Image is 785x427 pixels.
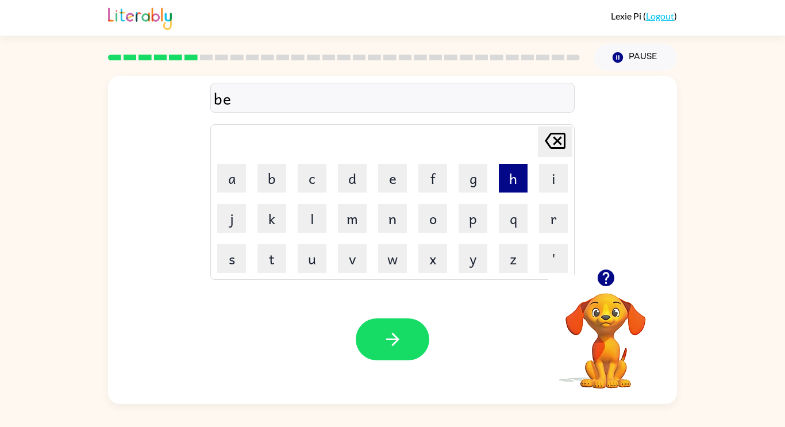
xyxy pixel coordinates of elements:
[338,204,367,233] button: m
[539,204,568,233] button: r
[378,164,407,193] button: e
[298,164,326,193] button: c
[499,244,528,273] button: z
[418,164,447,193] button: f
[499,204,528,233] button: q
[257,164,286,193] button: b
[539,164,568,193] button: i
[539,244,568,273] button: '
[298,204,326,233] button: l
[214,86,571,110] div: be
[298,244,326,273] button: u
[459,164,487,193] button: g
[418,204,447,233] button: o
[594,44,677,71] button: Pause
[548,275,663,390] video: Your browser must support playing .mp4 files to use Literably. Please try using another browser.
[611,10,643,21] span: Lexie Pi
[217,244,246,273] button: s
[257,244,286,273] button: t
[611,10,677,21] div: ( )
[459,244,487,273] button: y
[257,204,286,233] button: k
[108,5,172,30] img: Literably
[378,244,407,273] button: w
[499,164,528,193] button: h
[217,164,246,193] button: a
[418,244,447,273] button: x
[338,244,367,273] button: v
[217,204,246,233] button: j
[338,164,367,193] button: d
[378,204,407,233] button: n
[459,204,487,233] button: p
[646,10,674,21] a: Logout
